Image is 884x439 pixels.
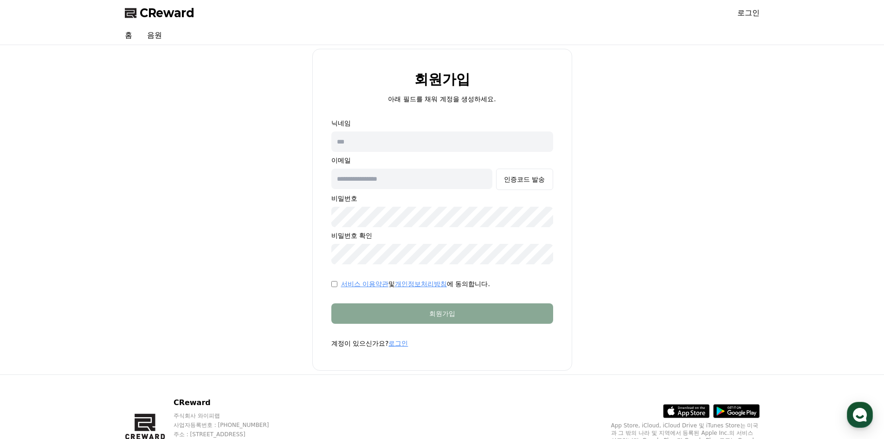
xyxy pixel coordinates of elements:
[504,175,545,184] div: 인증코드 발송
[29,308,35,316] span: 홈
[174,412,287,419] p: 주식회사 와이피랩
[140,26,169,45] a: 음원
[174,431,287,438] p: 주소 : [STREET_ADDRESS]
[3,295,61,318] a: 홈
[140,6,194,20] span: CReward
[331,303,553,324] button: 회원가입
[395,280,447,288] a: 개인정보처리방침
[331,118,553,128] p: 닉네임
[331,156,553,165] p: 이메일
[120,295,178,318] a: 설정
[737,7,760,19] a: 로그인
[350,309,535,318] div: 회원가입
[61,295,120,318] a: 대화
[341,279,490,288] p: 및 에 동의합니다.
[331,194,553,203] p: 비밀번호
[341,280,388,288] a: 서비스 이용약관
[174,397,287,408] p: CReward
[331,231,553,240] p: 비밀번호 확인
[125,6,194,20] a: CReward
[331,339,553,348] p: 계정이 있으신가요?
[388,340,408,347] a: 로그인
[174,421,287,429] p: 사업자등록번호 : [PHONE_NUMBER]
[388,94,496,104] p: 아래 필드를 채워 계정을 생성하세요.
[414,72,470,87] h2: 회원가입
[496,169,553,190] button: 인증코드 발송
[117,26,140,45] a: 홈
[85,309,96,316] span: 대화
[143,308,155,316] span: 설정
